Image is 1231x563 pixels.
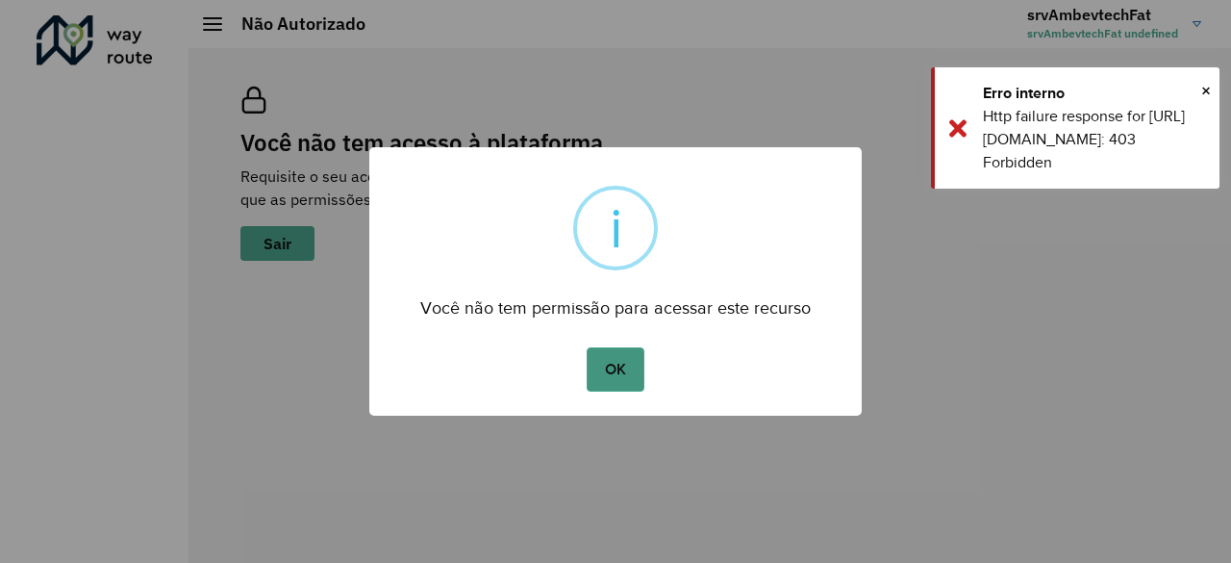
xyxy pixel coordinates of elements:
[587,347,643,392] button: OK
[1201,76,1211,105] span: ×
[610,190,622,267] div: i
[1201,76,1211,105] button: Close
[983,82,1205,105] div: Erro interno
[983,105,1205,174] div: Http failure response for [URL][DOMAIN_NAME]: 403 Forbidden
[369,280,862,323] div: Você não tem permissão para acessar este recurso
